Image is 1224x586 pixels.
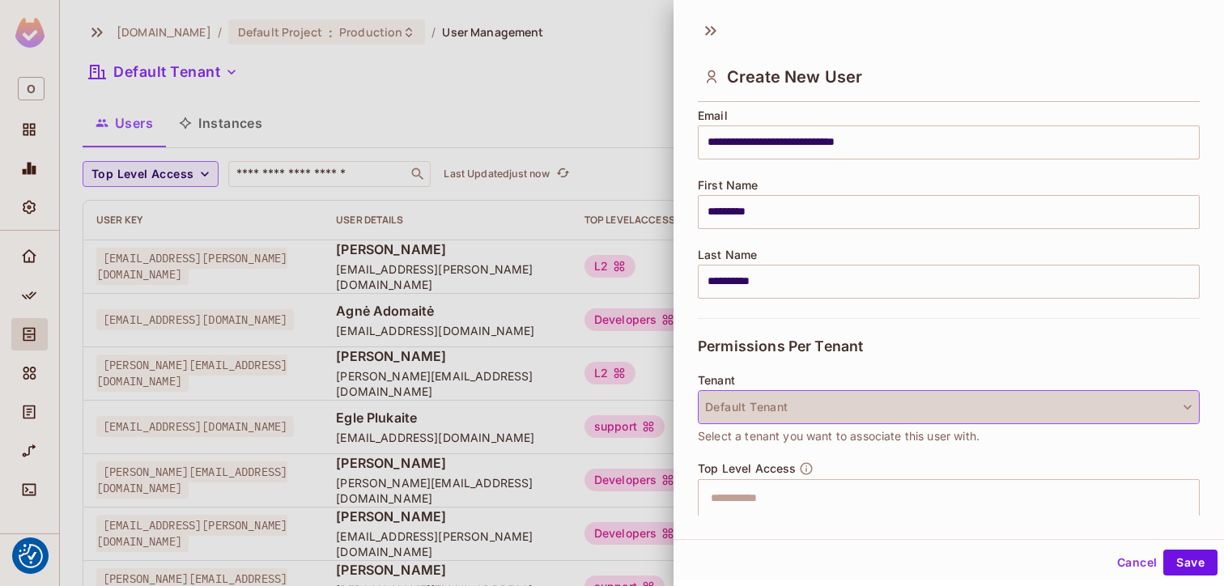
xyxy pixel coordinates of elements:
span: Permissions Per Tenant [698,338,863,355]
button: Open [1191,496,1194,499]
span: First Name [698,179,759,192]
img: Revisit consent button [19,544,43,568]
span: Email [698,109,728,122]
span: Tenant [698,374,735,387]
button: Consent Preferences [19,544,43,568]
button: Cancel [1111,550,1163,575]
button: Save [1163,550,1218,575]
span: Last Name [698,248,757,261]
span: Create New User [727,67,862,87]
button: Default Tenant [698,390,1200,424]
span: Select a tenant you want to associate this user with. [698,427,980,445]
span: Top Level Access [698,462,796,475]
